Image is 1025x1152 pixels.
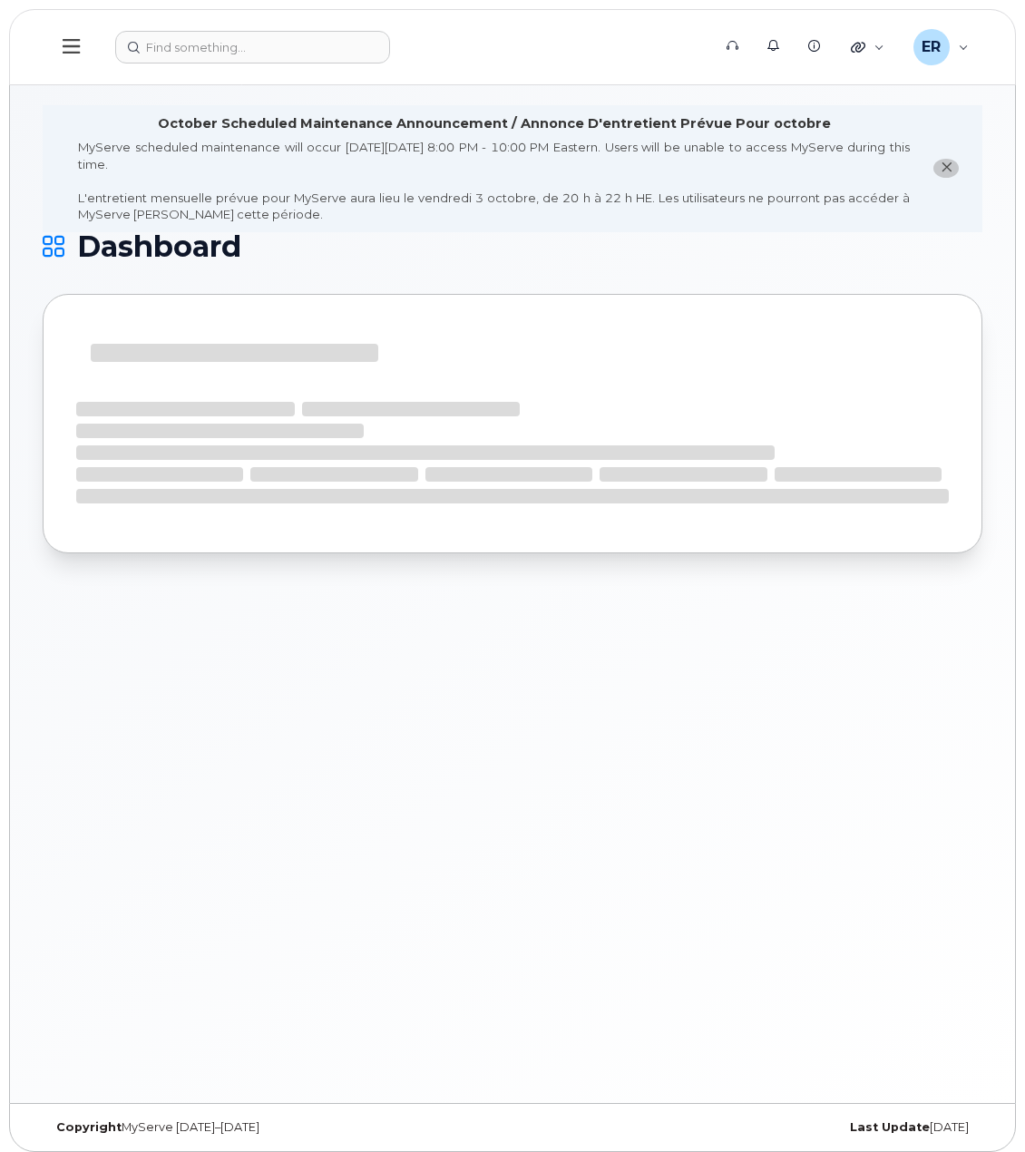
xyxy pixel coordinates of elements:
span: Dashboard [77,233,241,260]
button: close notification [933,159,959,178]
div: MyServe scheduled maintenance will occur [DATE][DATE] 8:00 PM - 10:00 PM Eastern. Users will be u... [78,139,910,223]
div: [DATE] [512,1120,982,1135]
div: October Scheduled Maintenance Announcement / Annonce D'entretient Prévue Pour octobre [158,114,831,133]
strong: Copyright [56,1120,122,1134]
strong: Last Update [850,1120,930,1134]
div: MyServe [DATE]–[DATE] [43,1120,512,1135]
